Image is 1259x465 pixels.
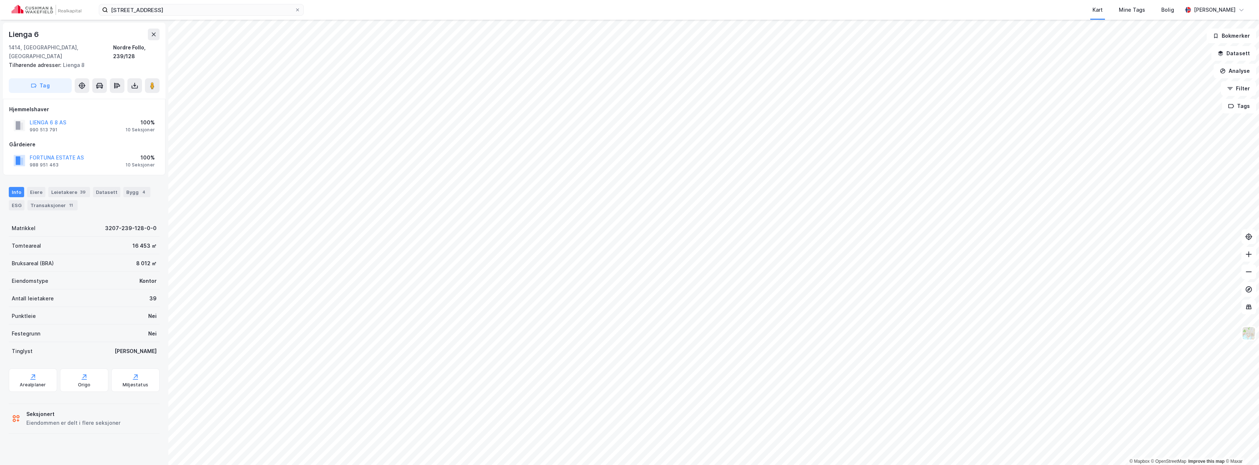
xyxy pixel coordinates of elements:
button: Analyse [1214,64,1256,78]
div: Antall leietakere [12,294,54,303]
div: Tinglyst [12,347,33,356]
div: 16 453 ㎡ [132,241,157,250]
div: Info [9,187,24,197]
span: Tilhørende adresser: [9,62,63,68]
div: 39 [149,294,157,303]
div: Kontrollprogram for chat [1222,430,1259,465]
div: Datasett [93,187,120,197]
div: ESG [9,200,25,210]
div: 11 [67,202,75,209]
div: [PERSON_NAME] [115,347,157,356]
div: 8 012 ㎡ [136,259,157,268]
a: Improve this map [1188,459,1225,464]
div: Lienga 8 [9,61,154,70]
div: Seksjonert [26,410,120,419]
div: 39 [79,188,87,196]
div: Tomteareal [12,241,41,250]
div: 100% [126,153,155,162]
div: 1414, [GEOGRAPHIC_DATA], [GEOGRAPHIC_DATA] [9,43,113,61]
button: Datasett [1211,46,1256,61]
div: Origo [78,382,91,388]
div: Punktleie [12,312,36,320]
div: 990 513 791 [30,127,57,133]
a: OpenStreetMap [1151,459,1187,464]
div: Kart [1092,5,1103,14]
img: Z [1242,326,1256,340]
button: Tag [9,78,72,93]
button: Tags [1222,99,1256,113]
div: Matrikkel [12,224,36,233]
div: Miljøstatus [123,382,148,388]
input: Søk på adresse, matrikkel, gårdeiere, leietakere eller personer [108,4,295,15]
div: 10 Seksjoner [126,162,155,168]
div: Lienga 6 [9,29,40,40]
div: 3207-239-128-0-0 [105,224,157,233]
div: Kontor [139,277,157,285]
div: Eiendomstype [12,277,48,285]
div: Hjemmelshaver [9,105,159,114]
div: Gårdeiere [9,140,159,149]
div: Eiendommen er delt i flere seksjoner [26,419,120,427]
div: [PERSON_NAME] [1194,5,1236,14]
div: 4 [140,188,147,196]
button: Filter [1221,81,1256,96]
div: Festegrunn [12,329,40,338]
div: Mine Tags [1119,5,1145,14]
button: Bokmerker [1207,29,1256,43]
div: Nei [148,329,157,338]
div: Arealplaner [20,382,46,388]
div: Leietakere [48,187,90,197]
div: Bolig [1161,5,1174,14]
div: 988 951 463 [30,162,59,168]
div: Eiere [27,187,45,197]
a: Mapbox [1129,459,1150,464]
div: 100% [126,118,155,127]
div: Nordre Follo, 239/128 [113,43,160,61]
div: Nei [148,312,157,320]
iframe: Chat Widget [1222,430,1259,465]
img: cushman-wakefield-realkapital-logo.202ea83816669bd177139c58696a8fa1.svg [12,5,81,15]
div: 10 Seksjoner [126,127,155,133]
div: Bruksareal (BRA) [12,259,54,268]
div: Bygg [123,187,150,197]
div: Transaksjoner [27,200,78,210]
